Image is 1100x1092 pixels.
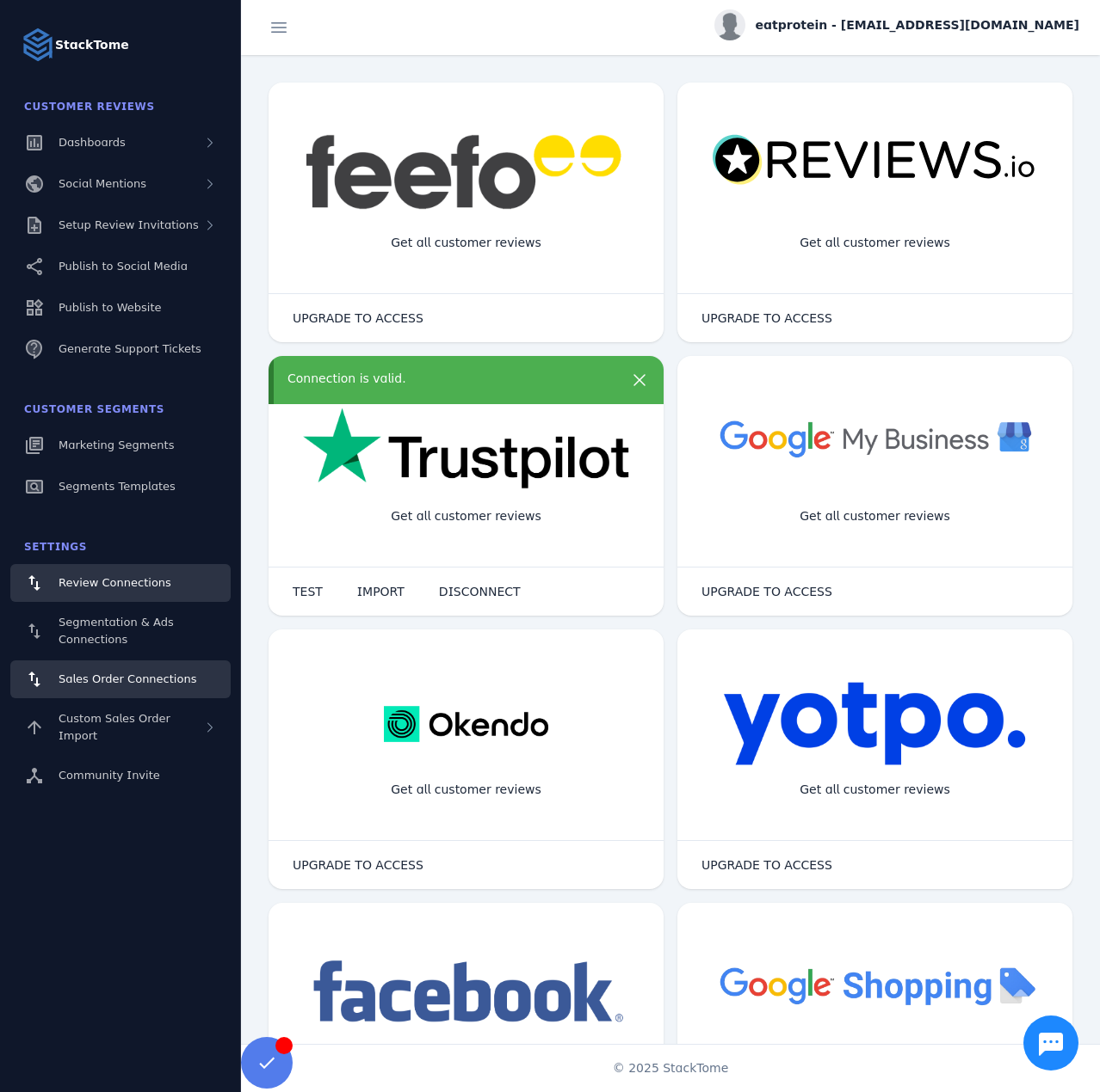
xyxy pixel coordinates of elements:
[293,586,323,598] span: TEST
[55,36,129,54] strong: StackTome
[701,859,832,871] span: UPGRADE TO ACCESS
[340,574,422,609] button: IMPORT
[287,370,614,388] div: Connection is valid.
[59,769,160,782] span: Community Invite
[10,248,231,285] a: Publish to Social Media
[303,134,629,210] img: feefo.png
[786,767,964,813] div: Get all customer reviews
[773,1040,976,1086] div: Import Products from Google
[712,408,1038,469] img: googlebusiness.png
[59,177,146,190] span: Social Mentions
[59,301,161,314] span: Publish to Website
[10,426,231,464] a: Marketing Segments
[439,586,521,598] span: DISCONNECT
[59,136,126,149] span: Dashboards
[59,616,174,646] span: Segmentation & Ads Connections
[10,757,231,794] a: Community Invite
[377,494,555,539] div: Get all customer reviews
[275,848,441,882] button: UPGRADE TO ACCESS
[613,1059,729,1077] span: © 2025 StackTome
[701,312,832,324] span: UPGRADE TO ACCESS
[622,370,657,404] button: more
[59,480,176,493] span: Segments Templates
[723,681,1027,767] img: yotpo.png
[59,260,188,273] span: Publish to Social Media
[24,541,87,553] span: Settings
[684,301,850,335] button: UPGRADE TO ACCESS
[712,954,1038,1015] img: googleshopping.png
[10,660,231,698] a: Sales Order Connections
[24,403,164,415] span: Customer Segments
[59,576,171,589] span: Review Connections
[714,9,745,40] img: profile.jpg
[357,586,405,598] span: IMPORT
[714,9,1079,40] button: eatprotein - [EMAIL_ADDRESS][DOMAIN_NAME]
[712,134,1038,187] img: reviewsio.svg
[59,342,201,355] span: Generate Support Tickets
[701,586,832,598] span: UPGRADE TO ACCESS
[756,16,1079,34] span: eatprotein - [EMAIL_ADDRESS][DOMAIN_NAME]
[59,672,196,685] span: Sales Order Connections
[684,848,850,882] button: UPGRADE TO ACCESS
[786,220,964,266] div: Get all customer reviews
[384,681,548,767] img: okendo.webp
[10,468,231,506] a: Segments Templates
[21,28,55,62] img: Logo image
[10,605,231,657] a: Segmentation & Ads Connections
[377,767,555,813] div: Get all customer reviews
[293,859,423,871] span: UPGRADE TO ACCESS
[275,574,340,609] button: TEST
[10,289,231,327] a: Publish to Website
[275,301,441,335] button: UPGRADE TO ACCESS
[10,330,231,368] a: Generate Support Tickets
[377,220,555,266] div: Get all customer reviews
[59,712,170,742] span: Custom Sales Order Import
[10,564,231,602] a: Review Connections
[684,574,850,609] button: UPGRADE TO ACCESS
[293,312,423,324] span: UPGRADE TO ACCESS
[422,574,538,609] button: DISCONNECT
[59,439,174,451] span: Marketing Segments
[24,101,155,113] span: Customer Reviews
[786,494,964,539] div: Get all customer reviews
[303,408,629,492] img: trustpilot.png
[59,218,199,231] span: Setup Review Invitations
[303,954,629,1031] img: facebook.png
